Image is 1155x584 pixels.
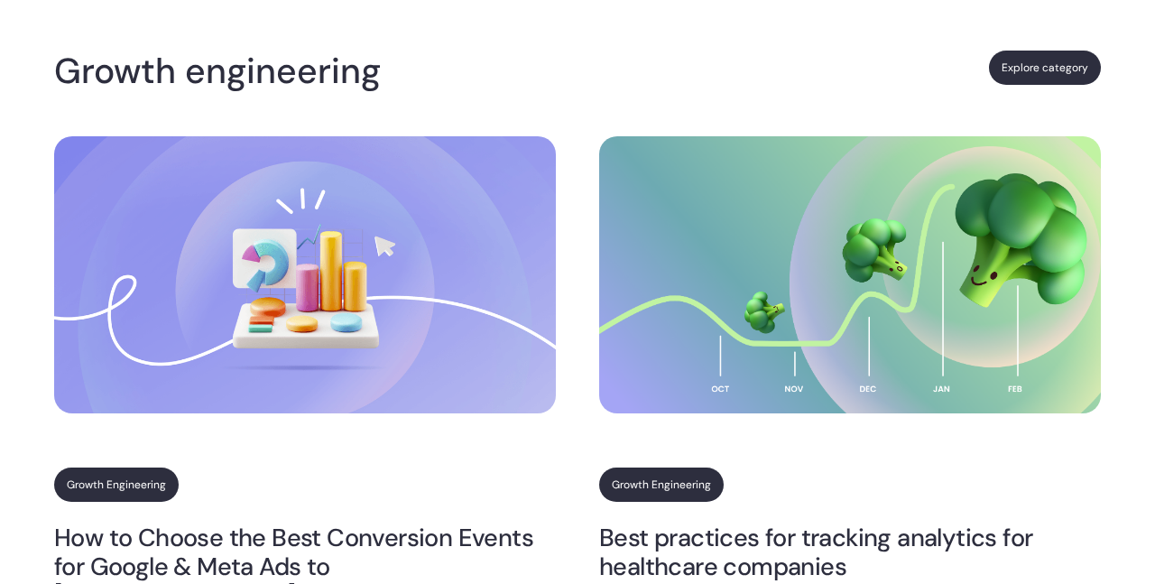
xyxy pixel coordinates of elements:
a: Growth Engineering [54,468,179,502]
h4: Growth engineering [54,57,395,86]
a: Explore category [989,51,1101,85]
a: Growth Engineering [599,468,724,502]
a: Best practices for tracking analytics for healthcare companies [599,524,1101,580]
